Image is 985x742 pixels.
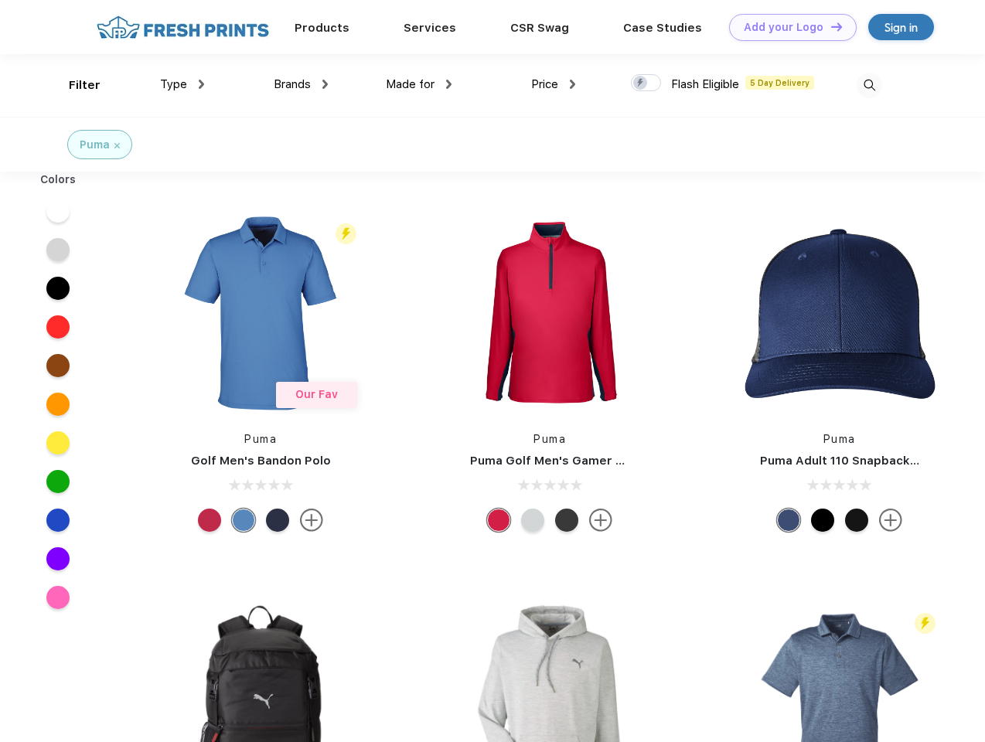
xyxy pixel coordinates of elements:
div: Puma Black [555,509,578,532]
div: Puma [80,137,110,153]
div: Navy Blazer [266,509,289,532]
img: more.svg [300,509,323,532]
a: CSR Swag [510,21,569,35]
a: Puma [533,433,566,445]
a: Services [404,21,456,35]
img: func=resize&h=266 [158,210,363,416]
img: filter_cancel.svg [114,143,120,148]
div: Sign in [884,19,918,36]
img: DT [831,22,842,31]
img: more.svg [589,509,612,532]
div: Lake Blue [232,509,255,532]
span: Made for [386,77,435,91]
a: Sign in [868,14,934,40]
img: dropdown.png [570,80,575,89]
a: Puma [823,433,856,445]
img: dropdown.png [446,80,452,89]
span: Our Fav [295,388,338,400]
div: Ski Patrol [198,509,221,532]
span: 5 Day Delivery [745,76,814,90]
div: Filter [69,77,101,94]
img: desktop_search.svg [857,73,882,98]
a: Golf Men's Bandon Polo [191,454,331,468]
span: Price [531,77,558,91]
div: Ski Patrol [487,509,510,532]
img: flash_active_toggle.svg [336,223,356,244]
div: Colors [29,172,88,188]
img: func=resize&h=266 [737,210,942,416]
div: Pma Blk with Pma Blk [845,509,868,532]
span: Type [160,77,187,91]
a: Puma Golf Men's Gamer Golf Quarter-Zip [470,454,714,468]
a: Puma [244,433,277,445]
div: Peacoat Qut Shd [777,509,800,532]
img: func=resize&h=266 [447,210,653,416]
div: High Rise [521,509,544,532]
img: dropdown.png [199,80,204,89]
img: more.svg [879,509,902,532]
img: dropdown.png [322,80,328,89]
img: flash_active_toggle.svg [915,613,936,634]
span: Flash Eligible [671,77,739,91]
div: Add your Logo [744,21,823,34]
a: Products [295,21,349,35]
img: fo%20logo%202.webp [92,14,274,41]
div: Pma Blk Pma Blk [811,509,834,532]
span: Brands [274,77,311,91]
